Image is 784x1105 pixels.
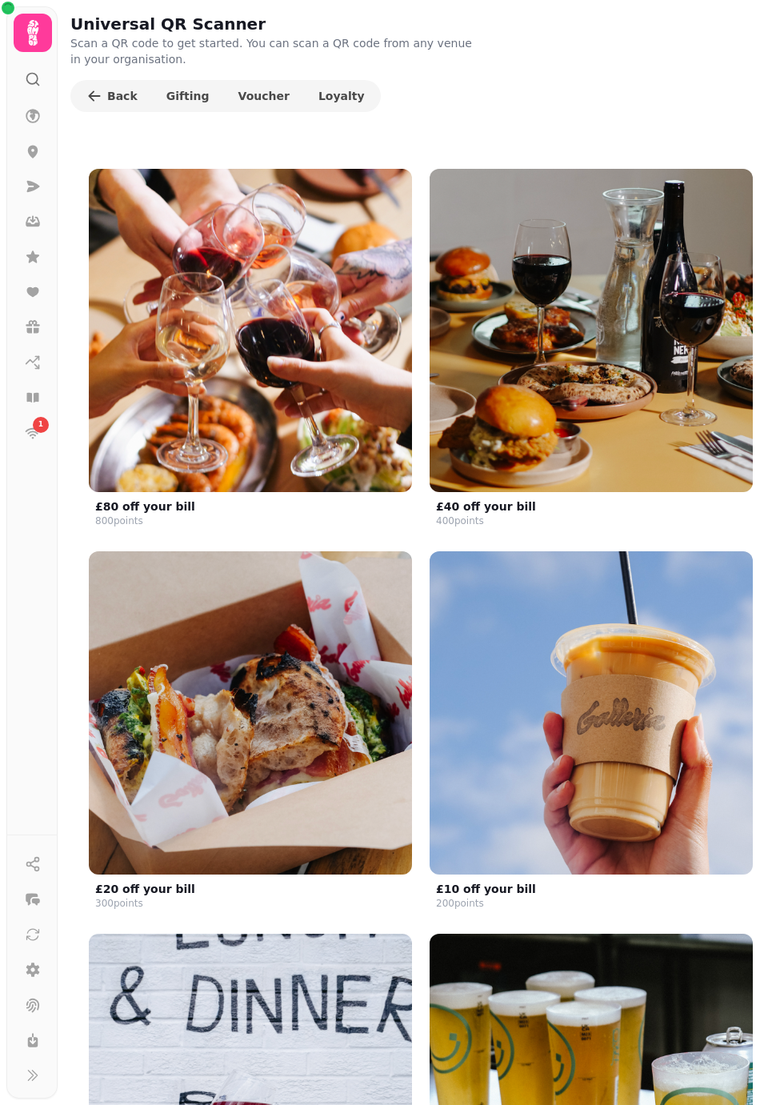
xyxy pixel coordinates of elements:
[430,169,753,492] img: £40 off your bill
[436,897,484,910] div: 200 points
[107,90,138,102] span: Back
[430,551,753,875] img: £10 off your bill
[166,90,210,102] span: Gifting
[38,419,43,430] span: 1
[89,551,412,875] img: £20 off your bill
[17,417,49,449] a: 1
[154,83,222,109] button: Gifting
[436,881,536,897] p: £10 off your bill
[238,90,290,102] span: Voucher
[436,498,536,514] p: £40 off your bill
[306,83,378,109] button: Loyalty
[70,35,480,67] p: Scan a QR code to get started. You can scan a QR code from any venue in your organisation.
[95,897,143,910] div: 300 points
[95,514,143,527] div: 800 points
[95,881,195,897] p: £20 off your bill
[318,90,365,102] span: Loyalty
[89,169,412,492] img: £80 off your bill
[70,13,378,35] h2: Universal QR Scanner
[95,498,195,514] p: £80 off your bill
[226,83,302,109] button: Voucher
[74,83,150,109] button: Back
[436,514,484,527] div: 400 points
